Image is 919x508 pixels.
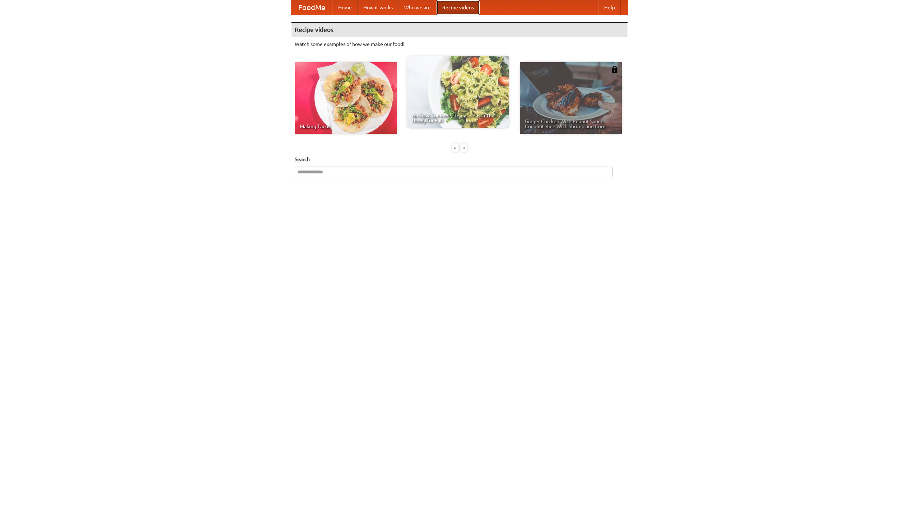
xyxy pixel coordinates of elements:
h4: Recipe videos [291,23,628,37]
span: An Easy, Summery Tomato Pasta That's Ready for Fall [412,113,504,123]
div: » [461,143,467,152]
p: Watch some examples of how we make our food! [295,41,624,48]
a: How it works [358,0,398,15]
a: Who we are [398,0,437,15]
a: FoodMe [291,0,332,15]
a: Making Tacos [295,62,397,134]
a: An Easy, Summery Tomato Pasta That's Ready for Fall [407,56,509,128]
div: « [452,143,458,152]
h5: Search [295,156,624,163]
span: Making Tacos [300,124,392,129]
img: 483408.png [611,66,618,73]
a: Help [598,0,621,15]
a: Home [332,0,358,15]
a: Recipe videos [437,0,480,15]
